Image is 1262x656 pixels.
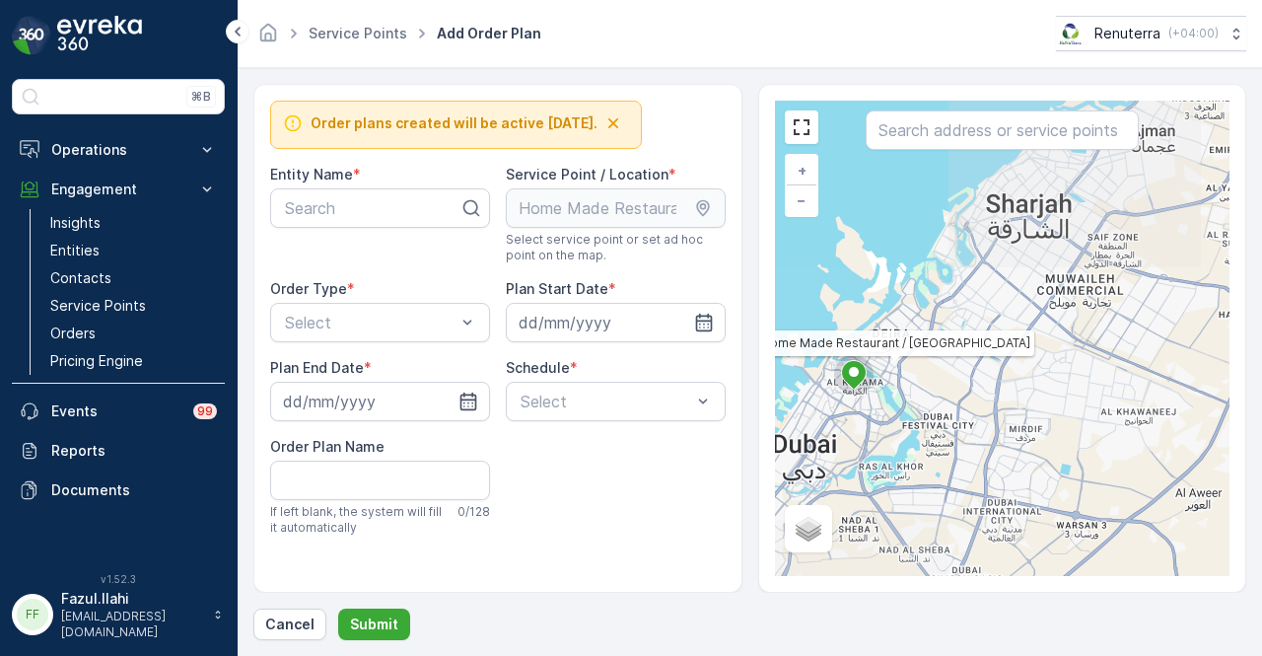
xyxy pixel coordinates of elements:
a: View Fullscreen [787,112,816,142]
span: Order plans created will be active [DATE]. [311,113,597,133]
p: Entities [50,241,100,260]
input: dd/mm/yyyy [270,382,490,421]
a: Service Points [42,292,225,320]
button: FFFazul.Ilahi[EMAIL_ADDRESS][DOMAIN_NAME] [12,589,225,640]
a: Events99 [12,392,225,431]
a: Zoom Out [787,185,816,215]
button: Submit [338,609,410,640]
p: Insights [50,213,101,233]
button: Cancel [253,609,326,640]
div: FF [17,599,48,630]
p: Service Points [50,296,146,316]
p: Select [285,311,456,334]
a: Zoom In [787,156,816,185]
p: [EMAIL_ADDRESS][DOMAIN_NAME] [61,609,203,640]
img: Screenshot_2024-07-26_at_13.33.01.png [1056,23,1087,44]
a: Insights [42,209,225,237]
p: 99 [197,403,213,419]
label: Order Plan Name [270,438,385,455]
span: Add Order Plan [433,24,545,43]
p: Renuterra [1094,24,1160,43]
p: ( +04:00 ) [1168,26,1219,41]
p: 0 / 128 [457,504,490,520]
p: Operations [51,140,185,160]
a: Orders [42,320,225,347]
button: Renuterra(+04:00) [1056,16,1246,51]
label: Service Point / Location [506,166,668,182]
p: Fazul.Ilahi [61,589,203,609]
a: Reports [12,431,225,471]
input: Home Made Restaurant / Karama [506,188,726,228]
button: Operations [12,130,225,170]
p: ⌘B [191,89,211,105]
p: Reports [51,441,217,461]
p: Events [51,401,181,421]
input: dd/mm/yyyy [506,303,726,342]
span: − [797,191,806,208]
a: Service Points [309,25,407,41]
a: Layers [787,507,830,550]
p: Orders [50,324,96,343]
a: Contacts [42,264,225,292]
label: Order Type [270,280,347,297]
p: Cancel [265,615,315,634]
p: Pricing Engine [50,351,143,371]
img: logo_dark-DEwI_e13.png [57,16,142,55]
a: Pricing Engine [42,347,225,375]
a: Documents [12,471,225,510]
p: Contacts [50,268,111,288]
span: v 1.52.3 [12,573,225,585]
label: Plan End Date [270,359,364,376]
input: Search address or service points [866,110,1139,150]
a: Homepage [257,30,279,46]
span: Select service point or set ad hoc point on the map. [506,232,726,263]
p: Documents [51,480,217,500]
button: Engagement [12,170,225,209]
label: Entity Name [270,166,353,182]
a: Entities [42,237,225,264]
p: Submit [350,615,398,634]
img: logo [12,16,51,55]
p: Select [521,390,691,413]
span: + [798,162,806,179]
label: Plan Start Date [506,280,608,297]
span: If left blank, the system will fill it automatically [270,504,450,536]
p: Engagement [51,180,185,199]
label: Schedule [506,359,570,376]
p: Search [285,196,459,220]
